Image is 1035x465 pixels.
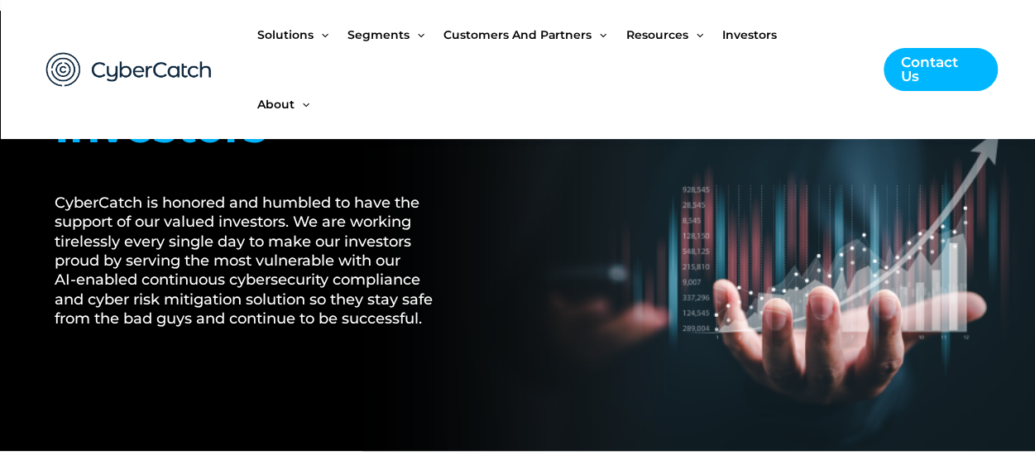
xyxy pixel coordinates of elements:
span: About [257,70,295,139]
h2: CyberCatch is honored and humbled to have the support of our valued investors. We are working tir... [55,194,453,329]
a: Contact Us [884,48,998,91]
span: Menu Toggle [295,70,309,139]
img: CyberCatch [30,36,228,104]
